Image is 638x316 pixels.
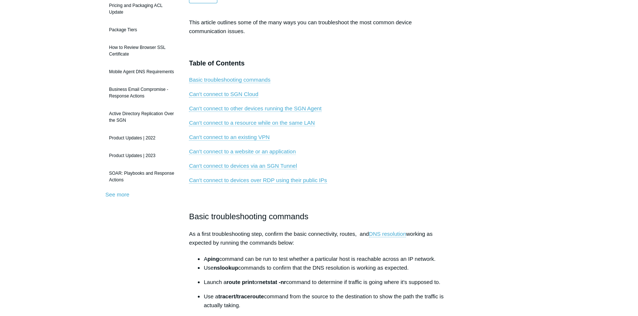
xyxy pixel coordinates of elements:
a: See more [105,191,129,198]
a: Active Directory Replication Over the SGN [105,107,178,127]
a: DNS resolution [369,231,406,237]
strong: route print [227,279,254,285]
a: Mobile Agent DNS Requirements [105,65,178,79]
strong: tracert/traceroute [218,293,264,299]
a: Product Updates | 2022 [105,131,178,145]
li: A command can be run to test whether a particular host is reachable across an IP network. [204,255,449,263]
strong: nslookup [214,264,238,271]
strong: ping [207,256,219,262]
a: Basic troubleshooting commands [189,77,270,83]
p: Use a command from the source to the destination to show the path the traffic is actually taking. [204,292,449,310]
a: Package Tiers [105,23,178,37]
p: This article outlines some of the many ways you can troubleshoot the most common device communica... [189,18,449,36]
h2: Basic troubleshooting commands [189,210,449,223]
a: Can't connect to devices via an SGN Tunnel [189,163,297,169]
a: SOAR: Playbooks and Response Actions [105,166,178,187]
a: Can't connect to SGN Cloud [189,91,258,97]
a: Can't connect to a website or an application [189,148,296,155]
a: Business Email Compromise - Response Actions [105,82,178,103]
a: Product Updates | 2023 [105,149,178,163]
a: Can't connect to a resource while on the same LAN [189,120,315,126]
li: Use commands to confirm that the DNS resolution is working as expected. [204,263,449,272]
p: As a first troubleshooting step, confirm the basic connectivity, routes, and working as expected ... [189,230,449,247]
a: Can't connect to other devices running the SGN Agent [189,105,322,112]
strong: netstat -nr [259,279,286,285]
a: Can't connect to devices over RDP using their public IPs [189,177,327,184]
span: Table of Contents [189,60,245,67]
a: How to Review Browser SSL Certificate [105,40,178,61]
p: Launch a or command to determine if traffic is going where it's supposed to. [204,278,449,287]
a: Can't connect to an existing VPN [189,134,270,141]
